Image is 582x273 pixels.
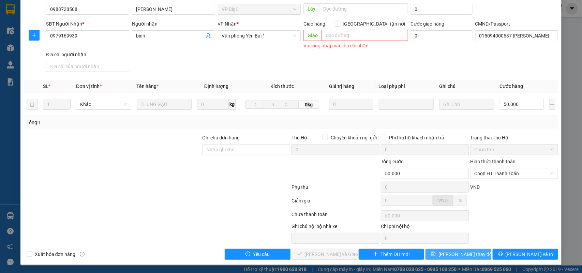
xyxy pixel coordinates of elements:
[245,101,264,109] input: D
[303,3,319,14] span: Lấy
[498,252,503,257] span: printer
[137,84,159,89] span: Tên hàng
[137,99,192,110] input: VD: Bàn, Ghế
[299,101,319,109] span: 0kg
[225,249,290,260] button: exclamation-circleYêu cầu
[80,252,85,257] span: info-circle
[340,20,408,28] span: [GEOGRAPHIC_DATA] tận nơi
[439,99,494,110] input: Ghi Chú
[291,183,380,195] div: Phụ thu
[27,99,38,110] button: delete
[359,249,424,260] button: plusThêm ĐH mới
[431,252,436,257] span: save
[411,30,473,41] input: Cước giao hàng
[470,159,516,164] label: Hình thức thanh toán
[253,251,270,258] span: Yêu cầu
[474,145,554,155] span: Chưa thu
[549,99,556,110] button: plus
[292,135,307,140] span: Thu Hộ
[328,134,379,141] span: Chuyển khoản ng. gửi
[475,20,558,28] div: CMND/Passport
[292,223,379,233] div: Ghi chú nội bộ nhà xe
[222,4,297,14] span: VP BigC
[373,252,378,257] span: plus
[291,197,380,209] div: Giảm giá
[470,134,558,141] div: Trạng thái Thu Hộ
[303,42,408,50] div: Vui lòng nhập vào địa chỉ nhận
[204,84,228,89] span: Định lượng
[46,20,129,28] div: SĐT Người Nhận
[43,84,48,89] span: SL
[436,80,497,93] th: Ghi chú
[322,30,408,41] input: Dọc đường
[381,251,410,258] span: Thêm ĐH mới
[303,30,322,41] span: Giao
[245,252,250,257] span: exclamation-circle
[29,30,40,41] button: plus
[493,249,558,260] button: printer[PERSON_NAME] và In
[222,31,297,41] span: Văn phòng Yên Bái 1
[271,84,294,89] span: Kích thước
[411,4,473,15] input: Cước lấy hàng
[474,168,554,179] span: Chọn HT Thanh Toán
[381,159,403,164] span: Tổng cước
[76,84,102,89] span: Đơn vị tính
[203,144,290,155] input: Ghi chú đơn hàng
[292,249,357,260] button: check[PERSON_NAME] và Giao hàng
[386,134,447,141] span: Phí thu hộ khách nhận trả
[426,249,491,260] button: save[PERSON_NAME] thay đổi
[29,32,39,38] span: plus
[80,99,127,109] span: Khác
[46,51,129,58] div: Địa chỉ người nhận
[329,84,354,89] span: Giá trị hàng
[291,211,380,223] div: Chưa thanh toán
[458,198,462,203] span: %
[500,84,523,89] span: Cước hàng
[218,21,237,27] span: VP Nhận
[32,251,78,258] span: Xuất hóa đơn hàng
[506,251,553,258] span: [PERSON_NAME] và In
[303,21,325,27] span: Giao hàng
[438,251,493,258] span: [PERSON_NAME] thay đổi
[203,135,240,140] label: Ghi chú đơn hàng
[381,223,469,233] div: Chi phí nội bộ
[229,99,236,110] span: kg
[132,20,215,28] div: Người nhận
[282,101,299,109] input: C
[438,198,448,203] span: VND
[27,119,225,126] div: Tổng: 1
[329,99,373,110] input: 0
[46,61,129,72] input: Địa chỉ của người nhận
[264,101,282,109] input: R
[206,33,211,39] span: user-add
[376,80,437,93] th: Loại phụ phí
[411,21,445,27] label: Cước giao hàng
[319,3,408,14] input: Dọc đường
[470,184,480,190] span: VND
